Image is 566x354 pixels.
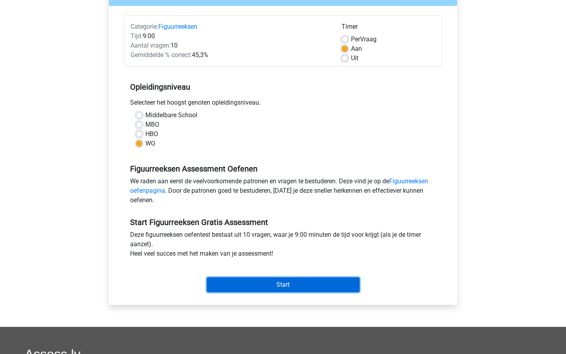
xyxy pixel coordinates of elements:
[351,35,360,43] span: Per
[124,177,442,208] div: We raden aan eerst de veelvoorkomende patronen en vragen te bestuderen. Deze vind je op de . Door...
[130,51,192,59] span: Gemiddelde % correct:
[145,111,197,120] label: Middelbare School
[145,139,155,148] label: WO
[342,22,436,35] div: Timer
[130,23,158,30] span: Categorie:
[145,120,159,129] label: MBO
[145,129,158,139] label: HBO
[351,35,377,44] label: Vraag
[125,50,336,60] div: 45,3%
[130,218,436,227] h5: Start Figuurreeksen Gratis Assessment
[130,164,436,173] h5: Figuurreeksen Assessment Oefenen
[124,230,442,262] div: Deze figuurreeksen oefentest bestaat uit 10 vragen, waar je 9:00 minuten de tijd voor krijgt (als...
[351,44,362,53] label: Aan
[130,42,171,49] span: Aantal vragen:
[158,23,197,30] a: Figuurreeksen
[130,32,143,40] span: Tijd:
[130,79,436,95] h5: Opleidingsniveau
[124,98,442,111] div: Selecteer het hoogst genoten opleidingsniveau.
[207,277,360,292] input: Start
[351,53,358,63] label: Uit
[125,41,336,50] div: 10
[125,31,336,41] div: 9:00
